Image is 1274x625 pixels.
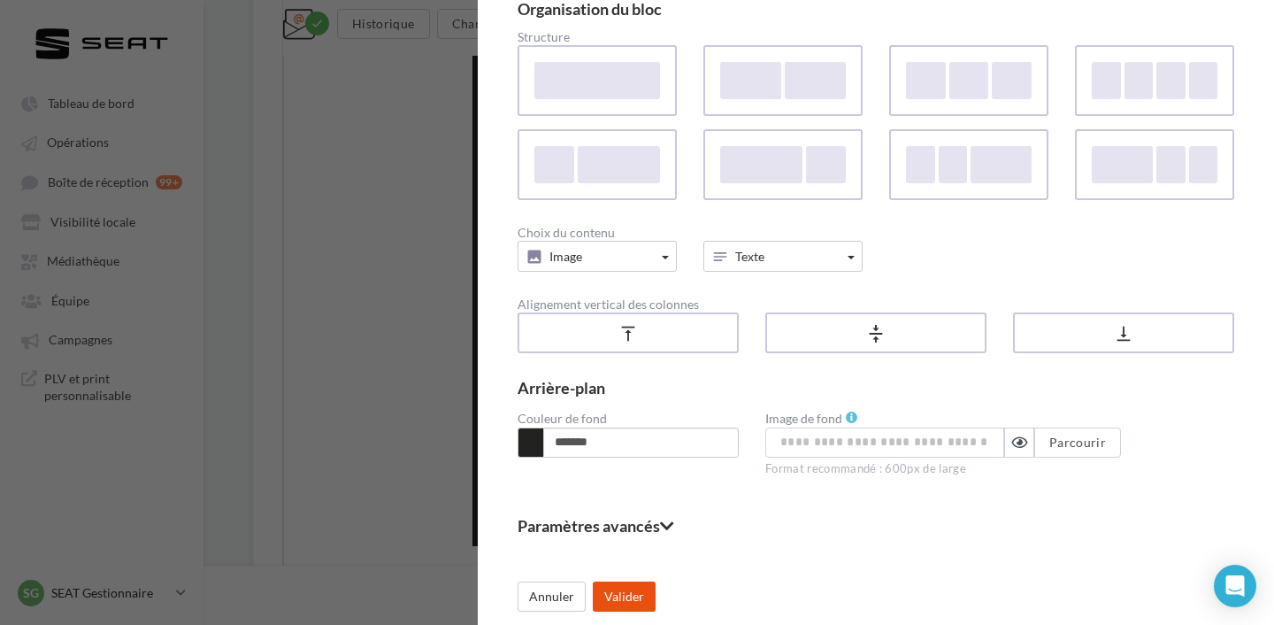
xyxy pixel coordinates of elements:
span: À très bientôt, [198,591,274,606]
span: L'équipe SEAT. [198,606,281,620]
span: Franchissez le pas ! [198,390,467,422]
span: Plongez dans et échangez avec nos équipes dans une ambiance conviviale. [198,564,700,578]
i: vertical_align_center [866,325,886,343]
div: Arrière-plan [518,380,1234,396]
strong: Bonjour #firstName# [198,450,346,467]
strong: SEAT Arona [457,522,528,536]
strong: jour* [364,495,409,509]
div: Format recommandé : 600px de large [765,458,986,477]
strong: l’univers SEAT [273,564,360,578]
div: Organisation du bloc [518,1,1234,17]
img: V3_JPO_Septembre_2025_-_Arona_-_National.jpg [188,4,719,367]
span: Image [549,249,582,264]
button: Image [518,241,677,272]
strong: 7 [364,495,371,509]
strong: €/ [364,495,380,509]
span: Texte [735,249,764,264]
label: Couleur de fond [518,413,607,425]
div: Alignement vertical des colonnes [518,298,1234,311]
strong: à partir de [303,495,364,509]
i: vertical_align_top [618,325,638,343]
fieldset: Paramètres avancés [518,518,1234,534]
button: Annuler [518,582,586,612]
div: Open Intercom Messenger [1214,565,1256,607]
i: vertical_align_bottom [1114,325,1133,343]
strong: SEAT Arona [233,495,303,509]
span: Parcourir [1049,435,1106,450]
button: Valider [593,582,656,612]
strong: , [346,450,350,467]
div: Structure [518,31,1234,43]
span: À l’occasion de nos Journées Portes Ouvertes les [DATE] et [DATE], profitez de notre SUV urbain . [198,481,695,509]
span: Polyvalente, élégante et pensée pour la ville, la associe confort et sécurité pour accompagner to... [198,522,700,551]
label: Image de fond [765,413,842,425]
div: Choix du contenu [518,227,1234,239]
button: Parcourir [1034,428,1121,458]
button: Texte [703,241,863,272]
